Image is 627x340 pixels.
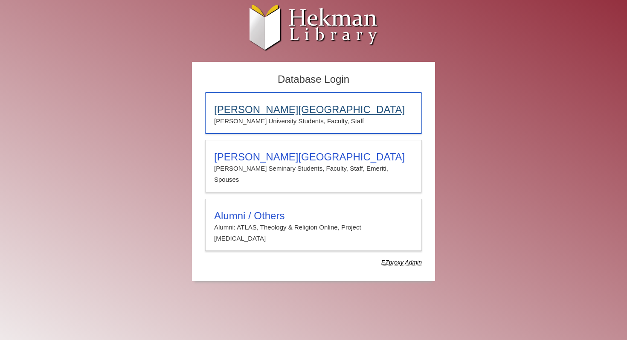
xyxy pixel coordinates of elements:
h3: [PERSON_NAME][GEOGRAPHIC_DATA] [214,104,413,116]
p: [PERSON_NAME] Seminary Students, Faculty, Staff, Emeriti, Spouses [214,163,413,186]
a: [PERSON_NAME][GEOGRAPHIC_DATA][PERSON_NAME] University Students, Faculty, Staff [205,93,422,134]
summary: Alumni / OthersAlumni: ATLAS, Theology & Religion Online, Project [MEDICAL_DATA] [214,210,413,244]
h3: Alumni / Others [214,210,413,222]
h3: [PERSON_NAME][GEOGRAPHIC_DATA] [214,151,413,163]
p: Alumni: ATLAS, Theology & Religion Online, Project [MEDICAL_DATA] [214,222,413,244]
dfn: Use Alumni login [381,259,422,266]
a: [PERSON_NAME][GEOGRAPHIC_DATA][PERSON_NAME] Seminary Students, Faculty, Staff, Emeriti, Spouses [205,140,422,192]
p: [PERSON_NAME] University Students, Faculty, Staff [214,116,413,127]
h2: Database Login [201,71,426,88]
